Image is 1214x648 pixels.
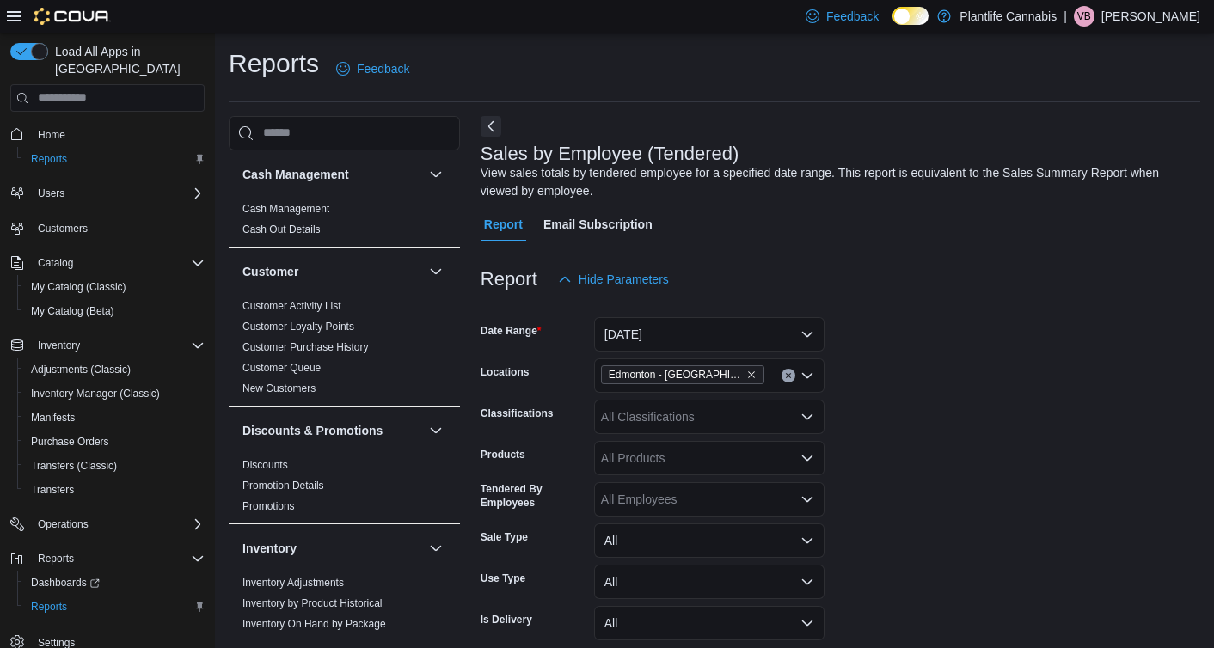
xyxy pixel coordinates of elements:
[17,430,212,454] button: Purchase Orders
[24,431,205,452] span: Purchase Orders
[17,275,212,299] button: My Catalog (Classic)
[24,572,107,593] a: Dashboards
[24,149,205,169] span: Reports
[17,358,212,382] button: Adjustments (Classic)
[3,122,212,147] button: Home
[892,7,929,25] input: Dark Mode
[31,253,205,273] span: Catalog
[481,365,530,379] label: Locations
[242,540,422,557] button: Inventory
[357,60,409,77] span: Feedback
[242,479,324,492] span: Promotion Details
[38,339,80,352] span: Inventory
[229,455,460,523] div: Discounts & Promotions
[800,492,814,506] button: Open list of options
[551,262,676,296] button: Hide Parameters
[38,128,65,142] span: Home
[1064,6,1067,27] p: |
[426,164,446,185] button: Cash Management
[594,317,825,352] button: [DATE]
[24,277,205,297] span: My Catalog (Classic)
[242,300,341,312] a: Customer Activity List
[242,459,288,471] a: Discounts
[3,181,212,205] button: Users
[579,271,669,288] span: Hide Parameters
[31,183,71,204] button: Users
[481,407,554,420] label: Classifications
[484,207,523,241] span: Report
[481,572,525,585] label: Use Type
[24,277,133,297] a: My Catalog (Classic)
[31,387,160,400] span: Inventory Manager (Classic)
[242,340,369,354] span: Customer Purchase History
[17,478,212,502] button: Transfers
[38,256,73,270] span: Catalog
[481,164,1192,200] div: View sales totals by tendered employee for a specified date range. This report is equivalent to t...
[242,500,295,512] a: Promotions
[242,362,321,374] a: Customer Queue
[242,617,386,631] span: Inventory On Hand by Package
[24,480,81,500] a: Transfers
[242,499,295,513] span: Promotions
[242,597,383,609] a: Inventory by Product Historical
[242,166,422,183] button: Cash Management
[242,596,383,610] span: Inventory by Product Historical
[242,382,316,395] span: New Customers
[242,320,354,333] span: Customer Loyalty Points
[17,299,212,323] button: My Catalog (Beta)
[48,43,205,77] span: Load All Apps in [GEOGRAPHIC_DATA]
[31,183,205,204] span: Users
[242,223,321,235] a: Cash Out Details
[38,186,64,200] span: Users
[242,382,316,394] a: New Customers
[543,207,653,241] span: Email Subscription
[481,269,537,290] h3: Report
[24,455,124,476] a: Transfers (Classic)
[242,263,422,280] button: Customer
[1077,6,1091,27] span: VB
[31,363,131,376] span: Adjustments (Classic)
[31,600,67,614] span: Reports
[34,8,111,25] img: Cova
[426,538,446,559] button: Inventory
[609,366,743,383] span: Edmonton - [GEOGRAPHIC_DATA] Currents
[24,383,205,404] span: Inventory Manager (Classic)
[481,530,528,544] label: Sale Type
[3,333,212,358] button: Inventory
[481,116,501,137] button: Next
[17,382,212,406] button: Inventory Manager (Classic)
[242,422,383,439] h3: Discounts & Promotions
[31,217,205,239] span: Customers
[24,596,205,617] span: Reports
[242,166,349,183] h3: Cash Management
[329,52,416,86] a: Feedback
[782,369,795,382] button: Clear input
[31,253,80,273] button: Catalog
[31,280,126,294] span: My Catalog (Classic)
[17,571,212,595] a: Dashboards
[17,454,212,478] button: Transfers (Classic)
[31,124,205,145] span: Home
[229,296,460,406] div: Customer
[481,482,587,510] label: Tendered By Employees
[481,144,739,164] h3: Sales by Employee (Tendered)
[242,202,329,216] span: Cash Management
[24,383,167,404] a: Inventory Manager (Classic)
[242,480,324,492] a: Promotion Details
[31,218,95,239] a: Customers
[481,613,532,627] label: Is Delivery
[242,321,354,333] a: Customer Loyalty Points
[24,455,205,476] span: Transfers (Classic)
[24,149,74,169] a: Reports
[242,540,297,557] h3: Inventory
[24,480,205,500] span: Transfers
[746,370,757,380] button: Remove Edmonton - Windermere Currents from selection in this group
[24,301,205,321] span: My Catalog (Beta)
[17,147,212,171] button: Reports
[31,335,205,356] span: Inventory
[1074,6,1094,27] div: Victoria Brown
[242,341,369,353] a: Customer Purchase History
[31,335,87,356] button: Inventory
[242,422,422,439] button: Discounts & Promotions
